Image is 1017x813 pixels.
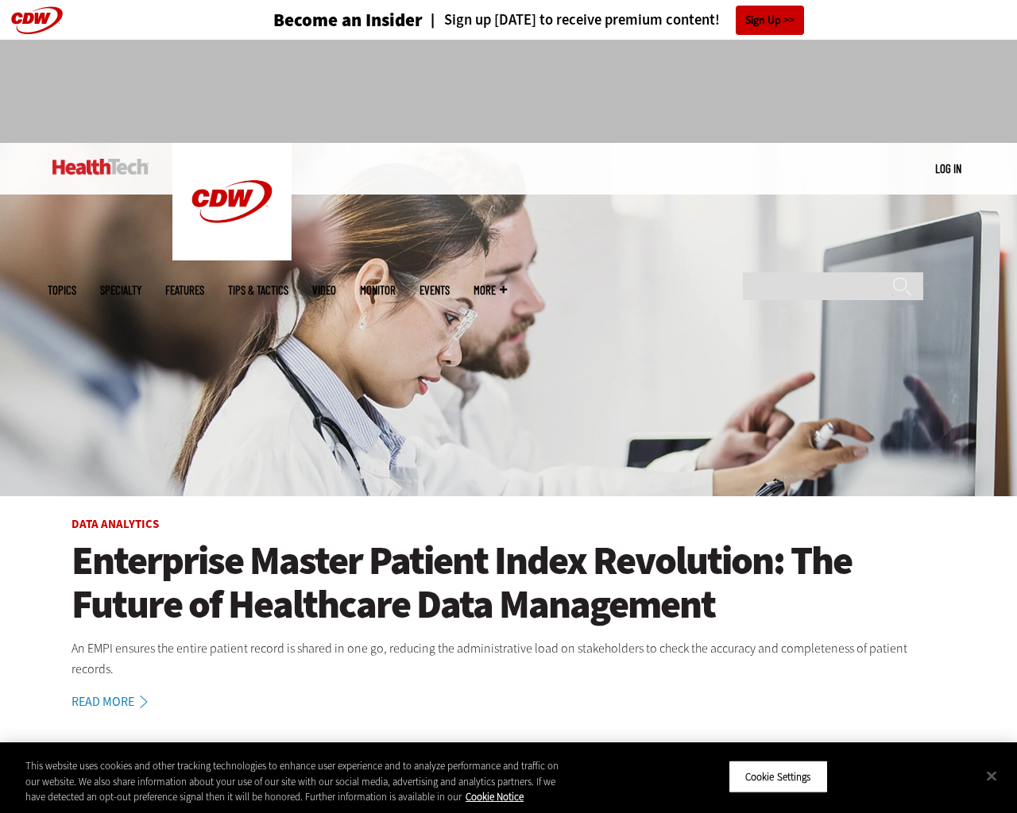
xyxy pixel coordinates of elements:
a: Read More [72,695,165,708]
a: MonITor [360,284,396,296]
a: Data Analytics [72,516,159,532]
a: Video [312,284,336,296]
a: Events [420,284,450,296]
span: Specialty [100,284,141,296]
a: Become an Insider [214,11,423,29]
a: Log in [935,161,961,175]
p: An EMPI ensures the entire patient record is shared in one go, reducing the administrative load o... [72,638,945,679]
iframe: advertisement [219,56,798,127]
span: Topics [48,284,76,296]
div: This website uses cookies and other tracking technologies to enhance user experience and to analy... [25,758,559,805]
a: Enterprise Master Patient Index Revolution: The Future of Healthcare Data Management [72,539,945,626]
a: More information about your privacy [466,790,524,803]
a: Features [165,284,204,296]
button: Cookie Settings [729,760,828,793]
img: Home [52,159,149,175]
div: User menu [935,160,961,177]
a: Sign Up [736,6,804,35]
a: Sign up [DATE] to receive premium content! [423,13,720,28]
h3: Become an Insider [273,11,423,29]
span: More [474,284,507,296]
a: CDW [172,248,292,264]
button: Close [974,758,1009,793]
img: Home [172,143,292,260]
a: Tips & Tactics [228,284,288,296]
